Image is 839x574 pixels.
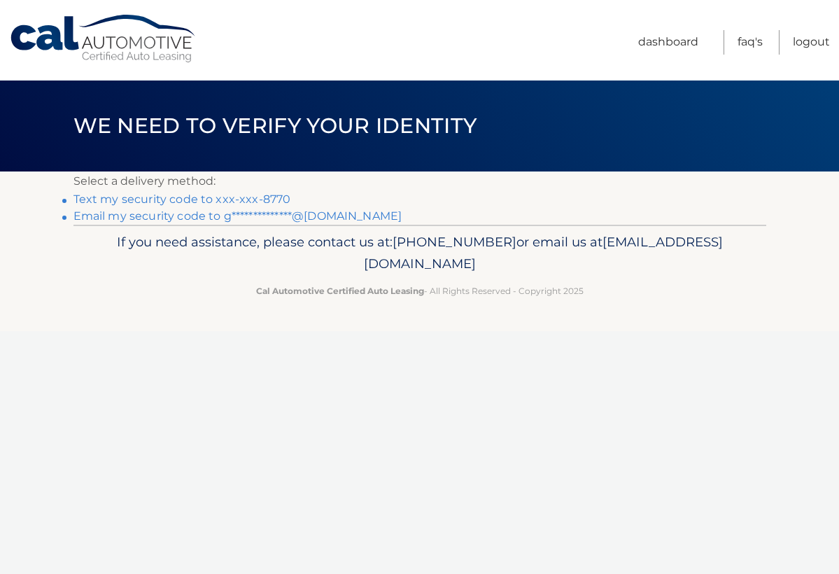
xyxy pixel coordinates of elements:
p: If you need assistance, please contact us at: or email us at [83,231,757,276]
a: Text my security code to xxx-xxx-8770 [73,192,291,206]
a: Logout [793,30,830,55]
span: [PHONE_NUMBER] [393,234,516,250]
a: Cal Automotive [9,14,198,64]
strong: Cal Automotive Certified Auto Leasing [256,286,424,296]
span: We need to verify your identity [73,113,477,139]
a: FAQ's [738,30,763,55]
a: Dashboard [638,30,698,55]
p: - All Rights Reserved - Copyright 2025 [83,283,757,298]
p: Select a delivery method: [73,171,766,191]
